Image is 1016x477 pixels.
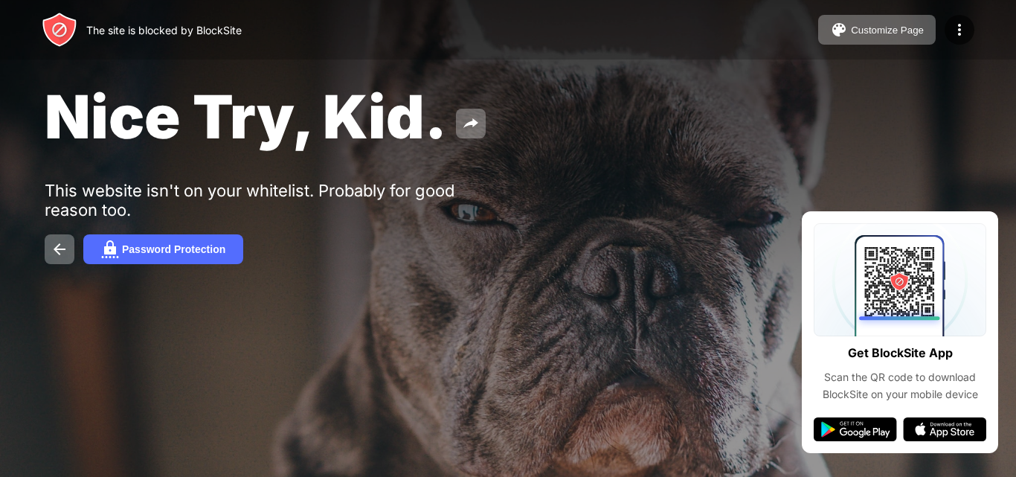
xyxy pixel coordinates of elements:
div: Customize Page [851,25,924,36]
button: Password Protection [83,234,243,264]
img: google-play.svg [814,417,897,441]
img: menu-icon.svg [951,21,968,39]
span: Nice Try, Kid. [45,80,447,153]
img: password.svg [101,240,119,258]
div: Password Protection [122,243,225,255]
img: header-logo.svg [42,12,77,48]
div: Scan the QR code to download BlockSite on your mobile device [814,369,986,403]
img: app-store.svg [903,417,986,441]
div: This website isn't on your whitelist. Probably for good reason too. [45,181,504,220]
button: Customize Page [818,15,936,45]
img: pallet.svg [830,21,848,39]
div: Get BlockSite App [848,342,953,364]
img: share.svg [462,115,480,132]
img: back.svg [51,240,68,258]
div: The site is blocked by BlockSite [86,24,242,36]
